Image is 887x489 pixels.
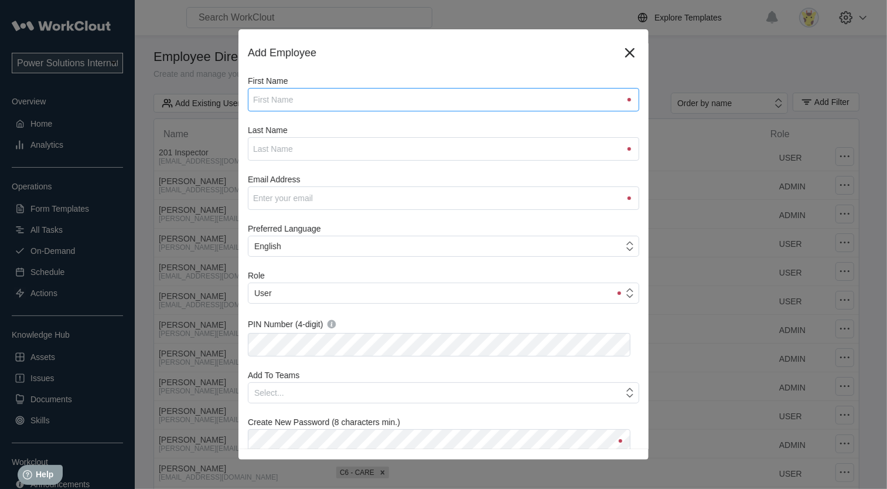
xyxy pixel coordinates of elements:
[248,137,639,161] input: Last Name
[248,318,639,333] label: PIN Number (4-digit)
[248,88,639,111] input: First Name
[248,271,639,283] label: Role
[248,47,620,59] div: Add Employee
[248,371,639,382] label: Add To Teams
[248,417,639,429] label: Create New Password (8 characters min.)
[248,76,639,88] label: First Name
[254,288,272,298] div: User
[248,175,639,186] label: Email Address
[248,224,639,236] label: Preferred Language
[248,125,639,137] label: Last Name
[248,186,639,210] input: Enter your email
[254,242,281,251] div: English
[254,388,284,398] div: Select...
